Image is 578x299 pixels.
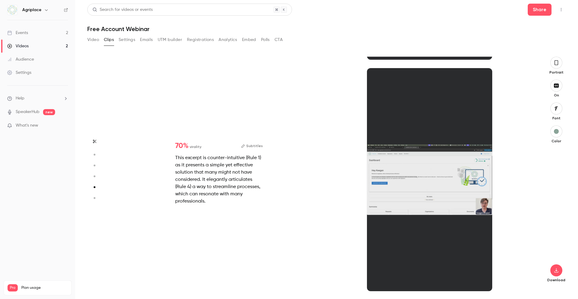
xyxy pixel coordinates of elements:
button: Analytics [219,35,237,45]
span: 70 % [175,142,188,149]
span: new [43,109,55,115]
div: Search for videos or events [92,7,153,13]
button: Embed [242,35,256,45]
button: UTM builder [158,35,182,45]
li: help-dropdown-opener [7,95,68,102]
div: Videos [7,43,29,49]
button: Top Bar Actions [556,5,566,14]
span: What's new [16,122,38,129]
img: Agriplace [8,5,17,15]
span: Plan usage [21,285,68,290]
div: Events [7,30,28,36]
button: Subtitles [241,142,263,149]
h6: Agriplace [22,7,42,13]
button: Share [528,4,552,16]
h1: Free Account Webinar [87,25,566,33]
span: virality [190,144,201,149]
button: CTA [275,35,283,45]
button: Clips [104,35,114,45]
span: Help [16,95,24,102]
p: On [547,93,566,98]
span: Pro [8,284,18,291]
p: Download [547,278,566,282]
button: Settings [119,35,135,45]
div: Settings [7,70,31,76]
p: Portrait [547,70,566,75]
button: Emails [140,35,153,45]
a: SpeakerHub [16,109,39,115]
p: Font [547,116,566,121]
div: Audience [7,56,34,62]
button: Video [87,35,99,45]
p: Color [547,139,566,143]
button: Polls [261,35,270,45]
button: Registrations [187,35,214,45]
div: This excerpt is counter-intuitive (Rule 1) as it presents a simple yet effective solution that ma... [175,154,263,205]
